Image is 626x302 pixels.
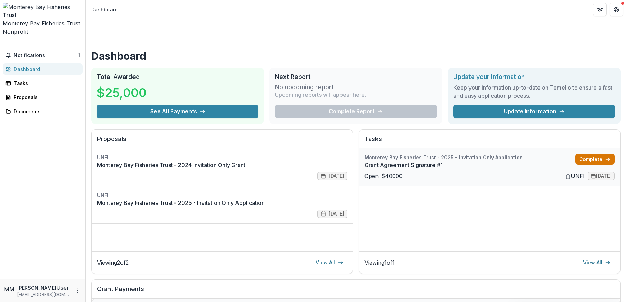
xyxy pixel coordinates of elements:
span: Notifications [14,53,78,58]
h2: Tasks [364,135,615,148]
button: Notifications1 [3,50,83,61]
span: Nonprofit [3,28,28,35]
button: Get Help [610,3,623,16]
a: Proposals [3,92,83,103]
p: User [56,283,69,292]
p: Viewing 2 of 2 [97,258,129,267]
nav: breadcrumb [89,4,120,14]
h2: Grant Payments [97,285,615,298]
a: Grant Agreement Signature #1 [364,161,575,169]
p: [PERSON_NAME] [17,284,56,291]
h2: Update your information [453,73,615,81]
h2: Next Report [275,73,437,81]
div: Dashboard [91,6,118,13]
a: Update Information [453,105,615,118]
a: Complete [575,154,615,165]
button: See All Payments [97,105,258,118]
h2: Proposals [97,135,347,148]
h1: Dashboard [91,50,621,62]
div: Tasks [14,80,77,87]
a: Tasks [3,78,83,89]
div: Documents [14,108,77,115]
a: View All [579,257,615,268]
a: View All [312,257,347,268]
div: Dashboard [14,66,77,73]
div: Monterey Bay Fisheries Trust [3,19,83,27]
a: Monterey Bay Fisheries Trust - 2024 Invitation Only Grant [97,161,347,169]
button: More [73,287,81,295]
h2: Total Awarded [97,73,258,81]
img: Monterey Bay Fisheries Trust [3,3,83,19]
a: Dashboard [3,63,83,75]
span: 1 [78,52,80,58]
p: Upcoming reports will appear here. [275,91,366,99]
p: Viewing 1 of 1 [364,258,395,267]
h3: Keep your information up-to-date on Temelio to ensure a fast and easy application process. [453,83,615,100]
a: Monterey Bay Fisheries Trust - 2025 - Invitation Only Application [97,199,347,207]
h3: No upcoming report [275,83,334,91]
div: Melissa Mahoney [4,285,14,293]
a: Documents [3,106,83,117]
h3: $25,000 [97,83,147,102]
div: Proposals [14,94,77,101]
button: Partners [593,3,607,16]
p: [EMAIL_ADDRESS][DOMAIN_NAME] [17,292,70,298]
